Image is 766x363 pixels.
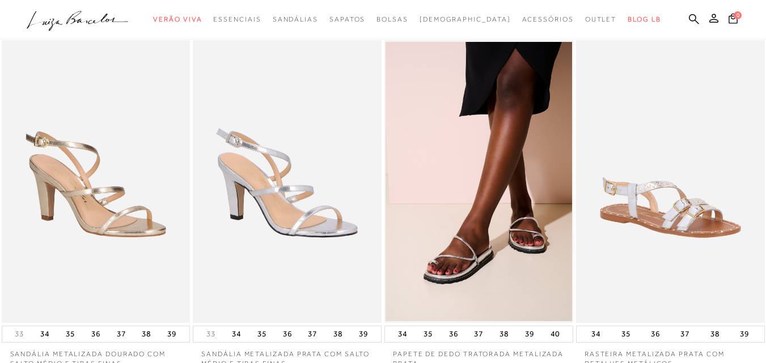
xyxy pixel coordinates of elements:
a: noSubCategoriesText [420,9,511,30]
button: 37 [677,326,693,342]
a: categoryNavScreenReaderText [585,9,617,30]
button: 39 [164,326,180,342]
button: 38 [496,326,512,342]
button: 33 [203,328,219,339]
button: 37 [304,326,320,342]
button: 39 [737,326,752,342]
a: categoryNavScreenReaderText [273,9,318,30]
span: Verão Viva [153,15,202,23]
button: 37 [113,326,129,342]
button: 36 [88,326,104,342]
button: 34 [395,326,410,342]
button: 36 [446,326,462,342]
span: Outlet [585,15,617,23]
button: 40 [547,326,563,342]
img: RASTEIRA METALIZADA PRATA COM DETALHES METÁLICOS [577,42,764,321]
a: categoryNavScreenReaderText [213,9,261,30]
a: categoryNavScreenReaderText [376,9,408,30]
button: 34 [37,326,53,342]
button: 38 [138,326,154,342]
button: 35 [62,326,78,342]
button: 35 [420,326,436,342]
button: 36 [280,326,295,342]
span: Sandálias [273,15,318,23]
button: 38 [707,326,723,342]
a: SANDÁLIA METALIZADA DOURADO COM SALTO MÉDIO E TIRAS FINAS SANDÁLIA METALIZADA DOURADO COM SALTO M... [3,42,189,321]
a: BLOG LB [628,9,661,30]
button: 0 [725,12,741,28]
button: 35 [254,326,270,342]
a: PAPETE DE DEDO TRATORADA METALIZADA PRATA PAPETE DE DEDO TRATORADA METALIZADA PRATA [386,42,572,321]
img: SANDÁLIA METALIZADA PRATA COM SALTO MÉDIO E TIRAS FINAS [194,42,380,321]
span: [DEMOGRAPHIC_DATA] [420,15,511,23]
span: BLOG LB [628,15,661,23]
button: 37 [471,326,486,342]
span: Sapatos [329,15,365,23]
a: SANDÁLIA METALIZADA PRATA COM SALTO MÉDIO E TIRAS FINAS SANDÁLIA METALIZADA PRATA COM SALTO MÉDIO... [194,42,380,321]
a: categoryNavScreenReaderText [522,9,574,30]
button: 33 [11,328,27,339]
span: 0 [734,11,742,19]
span: Acessórios [522,15,574,23]
a: categoryNavScreenReaderText [153,9,202,30]
img: SANDÁLIA METALIZADA DOURADO COM SALTO MÉDIO E TIRAS FINAS [3,42,189,321]
button: 39 [522,326,538,342]
button: 34 [588,326,604,342]
img: PAPETE DE DEDO TRATORADA METALIZADA PRATA [386,42,572,321]
button: 36 [647,326,663,342]
button: 34 [228,326,244,342]
a: categoryNavScreenReaderText [329,9,365,30]
button: 39 [356,326,371,342]
a: RASTEIRA METALIZADA PRATA COM DETALHES METÁLICOS RASTEIRA METALIZADA PRATA COM DETALHES METÁLICOS [577,42,764,321]
span: Bolsas [376,15,408,23]
button: 35 [618,326,634,342]
span: Essenciais [213,15,261,23]
button: 38 [330,326,346,342]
